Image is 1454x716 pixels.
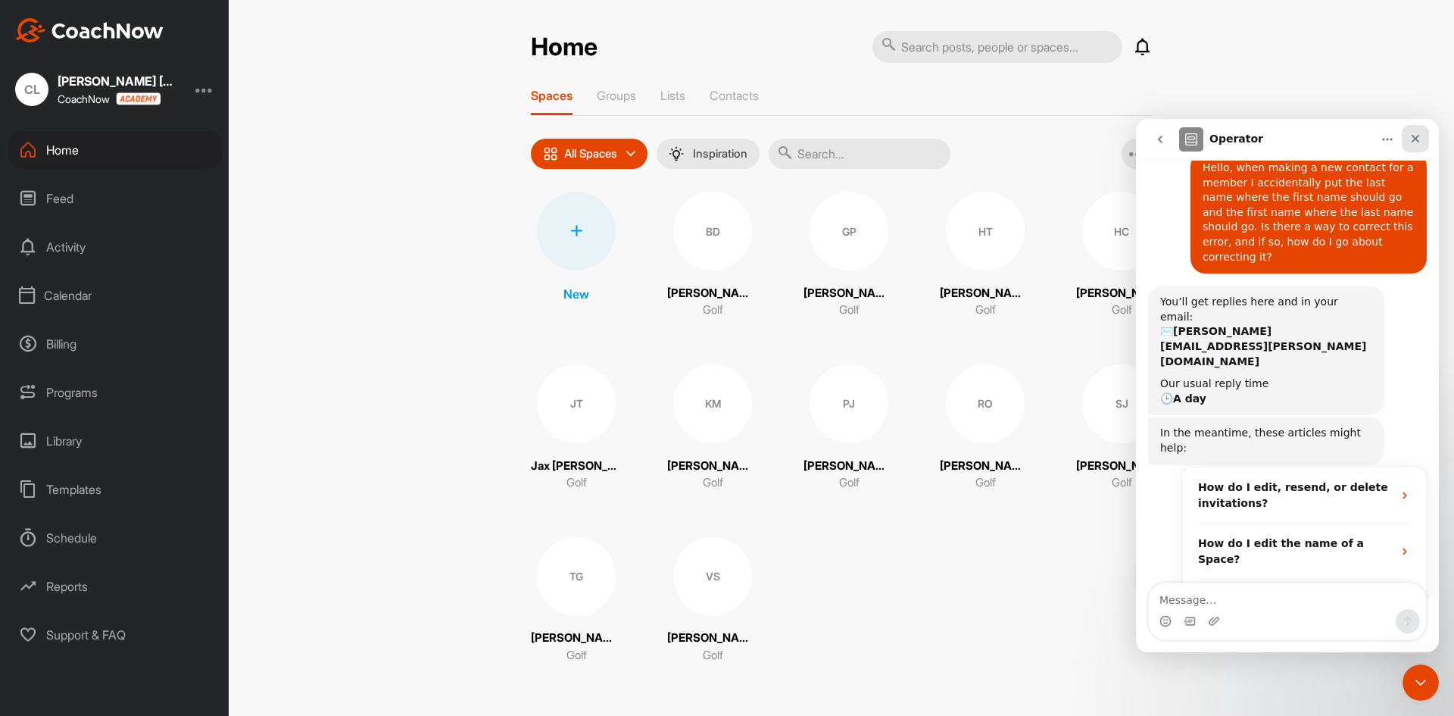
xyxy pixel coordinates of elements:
[47,349,290,405] div: How do I edit, resend, or delete invitations?
[703,474,723,492] p: Golf
[810,364,888,443] div: PJ
[62,362,252,390] strong: How do I edit, resend, or delete invitations?
[537,364,616,443] div: JT
[8,519,222,557] div: Schedule
[531,630,622,647] p: [PERSON_NAME]
[8,180,222,217] div: Feed
[72,496,84,508] button: Upload attachment
[47,461,290,501] div: How do I edit my profile?
[8,325,222,363] div: Billing
[260,490,284,514] button: Send a message…
[58,92,161,105] div: CoachNow
[597,88,636,103] p: Groups
[803,458,894,475] p: [PERSON_NAME]
[769,139,950,169] input: Search...
[564,148,617,160] p: All Spaces
[660,88,685,103] p: Lists
[8,131,222,169] div: Home
[15,73,48,106] div: CL
[537,537,616,616] div: TG
[940,285,1031,302] p: [PERSON_NAME] [PERSON_NAME]
[667,630,758,647] p: [PERSON_NAME]
[563,285,589,303] p: New
[940,192,1031,319] a: HT[PERSON_NAME] [PERSON_NAME]Golf
[116,92,161,105] img: CoachNow acadmey
[8,228,222,266] div: Activity
[15,18,164,42] img: CoachNow
[703,647,723,664] p: Golf
[703,302,723,319] p: Golf
[1136,119,1439,652] iframe: Intercom live chat
[667,364,758,492] a: KM[PERSON_NAME]Golf
[710,88,759,103] p: Contacts
[667,285,758,302] p: [PERSON_NAME]
[1112,302,1132,319] p: Golf
[1082,192,1161,270] div: HC
[803,192,894,319] a: GP[PERSON_NAME]Golf
[693,148,747,160] p: Inspiration
[975,302,996,319] p: Golf
[47,405,290,461] div: How do I edit the name of a Space?
[803,364,894,492] a: PJ[PERSON_NAME]Golf
[667,458,758,475] p: [PERSON_NAME]
[531,88,573,103] p: Spaces
[810,192,888,270] div: GP
[839,302,860,319] p: Golf
[667,192,758,319] a: BD[PERSON_NAME]Golf
[940,364,1031,492] a: RO[PERSON_NAME]Golf
[839,474,860,492] p: Golf
[946,192,1025,270] div: HT
[8,277,222,314] div: Calendar
[531,458,622,475] p: Jax [PERSON_NAME]
[1112,474,1132,492] p: Golf
[8,616,222,654] div: Support & FAQ
[667,537,758,664] a: VS[PERSON_NAME]Golf
[12,348,291,557] div: Operator says…
[48,496,60,508] button: Gif picker
[1082,364,1161,443] div: SJ
[8,422,222,460] div: Library
[8,374,222,411] div: Programs
[23,496,36,508] button: Emoji picker
[543,146,558,161] img: icon
[673,364,752,443] div: KM
[872,31,1122,63] input: Search posts, people or spaces...
[1403,664,1439,701] iframe: Intercom live chat
[566,647,587,664] p: Golf
[8,567,222,605] div: Reports
[58,75,179,87] div: [PERSON_NAME] [PERSON_NAME]
[1076,192,1167,319] a: HC[PERSON_NAME]Golf
[673,537,752,616] div: VS
[669,146,684,161] img: menuIcon
[566,474,587,492] p: Golf
[8,471,222,508] div: Templates
[1076,364,1167,492] a: SJ[PERSON_NAME]Golf
[531,33,598,62] h2: Home
[975,474,996,492] p: Golf
[803,285,894,302] p: [PERSON_NAME]
[531,537,622,664] a: TG[PERSON_NAME]Golf
[673,192,752,270] div: BD
[946,364,1025,443] div: RO
[531,364,622,492] a: JTJax [PERSON_NAME]Golf
[1076,458,1167,475] p: [PERSON_NAME]
[13,464,290,490] textarea: Message…
[940,458,1031,475] p: [PERSON_NAME]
